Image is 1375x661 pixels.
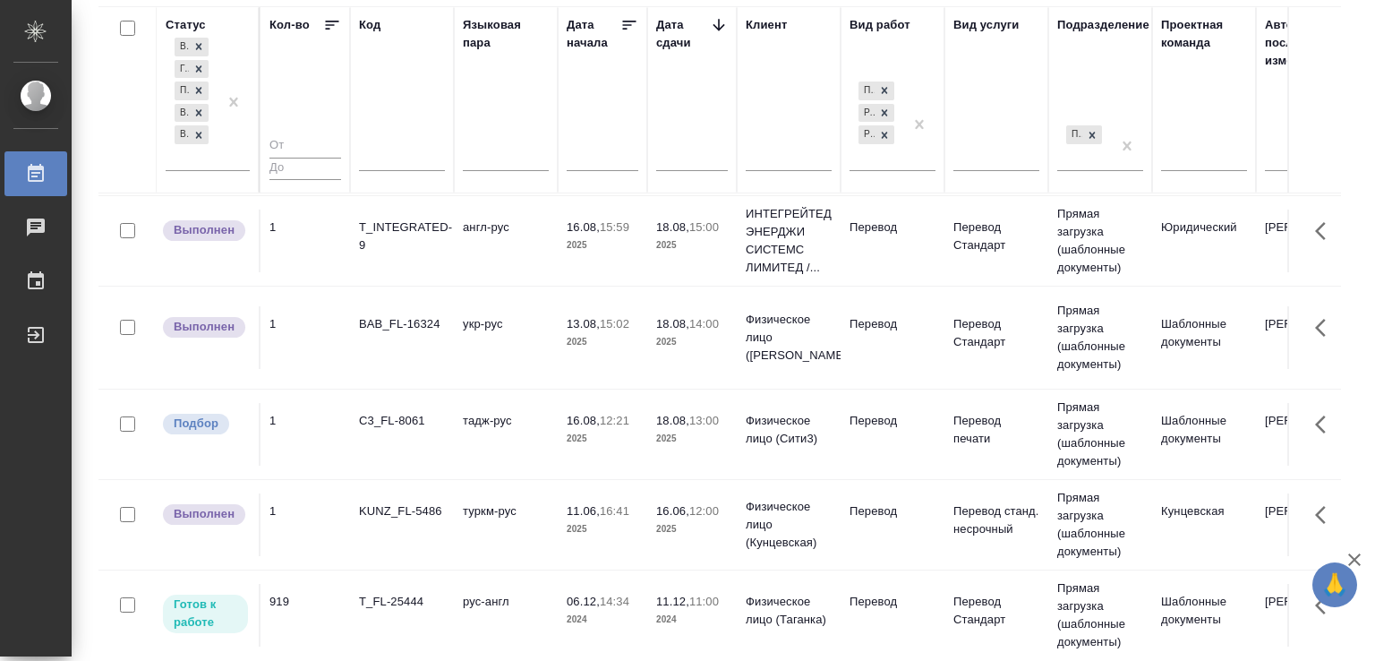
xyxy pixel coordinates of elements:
div: BAB_FL-16324 [359,315,445,333]
p: 15:59 [600,220,629,234]
div: Исполнитель может приступить к работе [161,593,250,635]
div: Языковая пара [463,16,549,52]
div: Автор последнего изменения [1265,16,1351,70]
div: Проектная команда [1161,16,1247,52]
div: Вид услуги [953,16,1020,34]
button: Здесь прячутся важные кнопки [1304,494,1347,537]
div: Исполнитель завершил работу [161,219,250,243]
div: Перевод [858,82,875,100]
div: Код [359,16,380,34]
div: В работе, Готов к работе, Подбор, В ожидании, Выполнен [173,36,210,58]
div: Дата сдачи [656,16,710,52]
div: Подбор [175,82,189,100]
p: Перевод [850,412,935,430]
div: Перевод, Расшифровка, Редактура [857,124,896,146]
button: Здесь прячутся важные кнопки [1304,210,1347,253]
td: 1 [260,494,350,556]
td: Прямая загрузка (шаблонные документы) [1048,293,1152,382]
p: 11.12, [656,595,689,608]
td: 1 [260,210,350,272]
p: 15:02 [600,317,629,330]
div: В работе [175,38,189,56]
button: Здесь прячутся важные кнопки [1304,306,1347,349]
div: Исполнитель завершил работу [161,502,250,527]
td: Шаблонные документы [1152,584,1256,647]
button: 🙏 [1312,562,1357,607]
td: тадж-рус [454,403,558,466]
p: 2024 [656,611,728,629]
p: Физическое лицо (Таганка) [746,593,832,629]
div: Статус [166,16,206,34]
td: Прямая загрузка (шаблонные документы) [1048,390,1152,479]
td: [PERSON_NAME] [1256,306,1360,369]
td: Прямая загрузка (шаблонные документы) [1048,480,1152,570]
div: Выполнен [175,125,189,144]
p: 2025 [567,430,638,448]
p: 15:00 [689,220,719,234]
p: ИНТЕГРЕЙТЕД ЭНЕРДЖИ СИСТЕМС ЛИМИТЕД /... [746,205,832,277]
p: 16.08, [567,220,600,234]
div: KUNZ_FL-5486 [359,502,445,520]
input: До [269,158,341,180]
div: Редактура [858,125,875,144]
p: Перевод Стандарт [953,593,1039,629]
td: [PERSON_NAME] [1256,210,1360,272]
div: Перевод, Расшифровка, Редактура [857,80,896,102]
div: T_INTEGRATED-9 [359,219,445,254]
div: Расшифровка [858,104,875,123]
td: Прямая загрузка (шаблонные документы) [1048,196,1152,286]
p: 12:00 [689,504,719,518]
div: Перевод, Расшифровка, Редактура [857,102,896,124]
p: Перевод станд. несрочный [953,502,1039,538]
p: 2025 [656,430,728,448]
td: рус-англ [454,584,558,647]
div: В работе, Готов к работе, Подбор, В ожидании, Выполнен [173,58,210,81]
div: Можно подбирать исполнителей [161,412,250,436]
p: Выполнен [174,221,235,239]
p: 18.08, [656,220,689,234]
div: Вид работ [850,16,910,34]
p: Выполнен [174,505,235,523]
p: 13:00 [689,414,719,427]
p: 14:00 [689,317,719,330]
p: Перевод [850,593,935,611]
td: [PERSON_NAME] [1256,584,1360,647]
p: Перевод [850,315,935,333]
div: T_FL-25444 [359,593,445,611]
p: 11.06, [567,504,600,518]
p: 11:00 [689,595,719,608]
td: Прямая загрузка (шаблонные документы) [1048,571,1152,660]
td: [PERSON_NAME] [1256,403,1360,466]
p: Перевод Стандарт [953,315,1039,351]
p: 16:41 [600,504,629,518]
p: 18.08, [656,317,689,330]
p: 2025 [567,236,638,254]
td: укр-рус [454,306,558,369]
td: [PERSON_NAME] [1256,494,1360,556]
p: Перевод [850,502,935,520]
p: 12:21 [600,414,629,427]
div: Клиент [746,16,787,34]
td: Юридический [1152,210,1256,272]
td: Шаблонные документы [1152,306,1256,369]
p: 2025 [567,520,638,538]
div: Дата начала [567,16,620,52]
td: англ-рус [454,210,558,272]
p: Подбор [174,415,218,433]
div: Кол-во [269,16,310,34]
p: 2025 [656,333,728,351]
p: Перевод печати [953,412,1039,448]
div: Готов к работе [175,60,189,79]
p: Выполнен [174,318,235,336]
p: 16.08, [567,414,600,427]
p: Готов к работе [174,596,237,631]
p: Физическое лицо ([PERSON_NAME]) [746,311,832,365]
div: Исполнитель завершил работу [161,315,250,339]
td: туркм-рус [454,494,558,556]
p: Перевод Стандарт [953,219,1039,254]
td: 1 [260,306,350,369]
p: 06.12, [567,595,600,608]
p: 14:34 [600,595,629,608]
div: Прямая загрузка (шаблонные документы) [1064,124,1104,146]
div: В работе, Готов к работе, Подбор, В ожидании, Выполнен [173,80,210,102]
